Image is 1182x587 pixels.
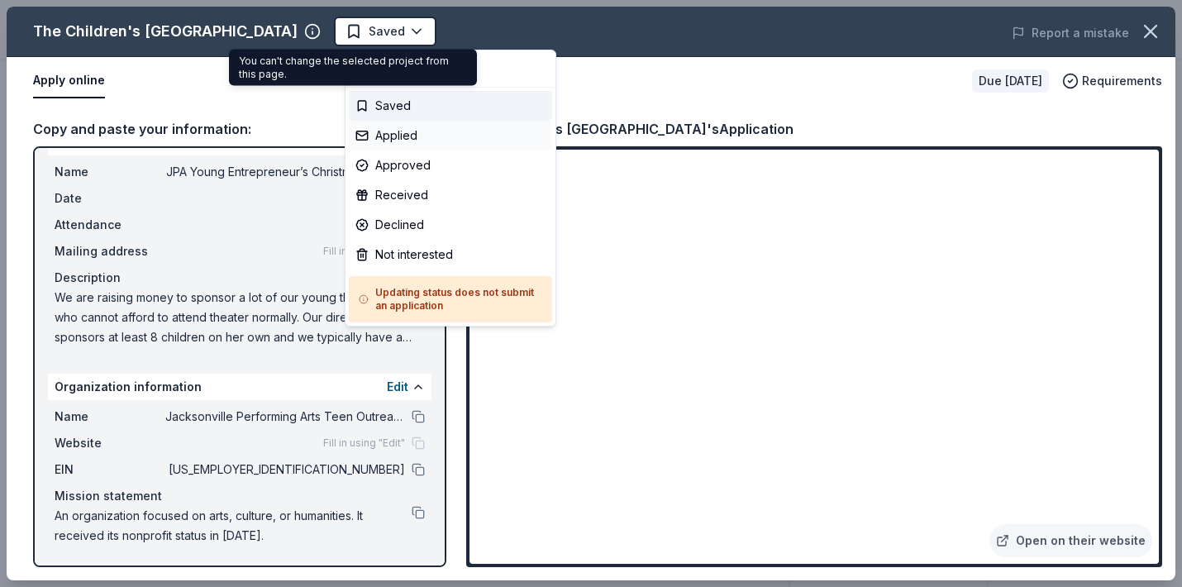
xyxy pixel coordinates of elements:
[349,240,552,270] div: Not interested
[359,286,542,313] h5: Updating status does not submit an application
[349,180,552,210] div: Received
[349,54,552,84] div: Update status...
[349,121,552,150] div: Applied
[287,20,419,40] span: JPA Young Entrepreneur’s Christmas Market
[349,91,552,121] div: Saved
[349,150,552,180] div: Approved
[349,210,552,240] div: Declined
